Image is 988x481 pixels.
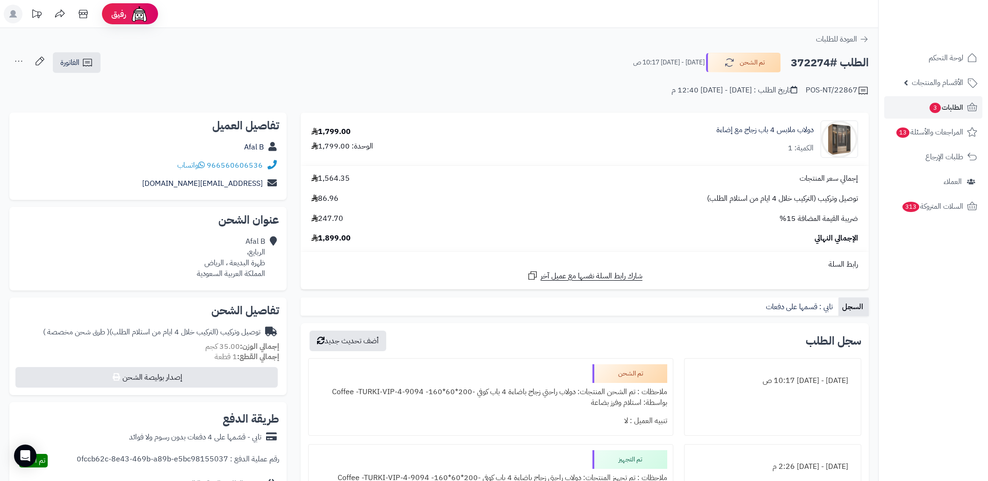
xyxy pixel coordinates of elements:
a: Afal B [244,141,264,153]
span: العملاء [944,175,962,188]
span: إجمالي سعر المنتجات [800,173,858,184]
span: لوحة التحكم [929,51,963,64]
small: [DATE] - [DATE] 10:17 ص [633,58,705,67]
a: العملاء [884,170,982,193]
button: إصدار بوليصة الشحن [15,367,278,388]
span: الطلبات [929,101,963,114]
div: تنبيه العميل : لا [314,412,667,430]
a: السلات المتروكة313 [884,195,982,218]
a: تحديثات المنصة [25,5,48,26]
div: تاريخ الطلب : [DATE] - [DATE] 12:40 م [671,85,797,96]
h2: تفاصيل العميل [17,120,279,131]
strong: إجمالي القطع: [237,351,279,362]
span: 1,564.35 [311,173,350,184]
span: توصيل وتركيب (التركيب خلال 4 ايام من استلام الطلب) [707,193,858,204]
h2: الطلب #372274 [791,53,869,72]
div: الوحدة: 1,799.00 [311,141,373,152]
span: شارك رابط السلة نفسها مع عميل آخر [541,271,642,282]
span: 1,899.00 [311,233,351,244]
h2: طريقة الدفع [223,413,279,424]
a: شارك رابط السلة نفسها مع عميل آخر [527,270,642,282]
button: تم الشحن [706,53,781,72]
span: المراجعات والأسئلة [895,126,963,139]
strong: إجمالي الوزن: [240,341,279,352]
div: رقم عملية الدفع : 0fccb62c-8e43-469b-a89b-e5bc98155037 [77,454,279,467]
div: تم التجهيز [592,450,667,469]
div: الكمية: 1 [788,143,814,154]
small: 1 قطعة [215,351,279,362]
h2: تفاصيل الشحن [17,305,279,316]
div: توصيل وتركيب (التركيب خلال 4 ايام من استلام الطلب) [43,327,260,338]
span: العودة للطلبات [816,34,857,45]
a: دولاب ملابس 4 باب زجاج مع إضاءة [716,125,814,135]
span: 3 [930,103,941,113]
span: طلبات الإرجاع [925,150,963,163]
div: Afal B الربايع، ظهرة البديعة ، الرياض المملكة العربية السعودية [197,236,265,279]
img: logo-2.png [924,25,979,44]
div: 1,799.00 [311,127,351,137]
a: لوحة التحكم [884,47,982,69]
div: رابط السلة [304,259,865,270]
span: 13 [896,127,909,138]
a: 966560606536 [207,160,263,171]
span: ( طرق شحن مخصصة ) [43,326,109,338]
h2: عنوان الشحن [17,214,279,226]
a: المراجعات والأسئلة13 [884,121,982,143]
a: الفاتورة [53,52,101,73]
div: POS-NT/22867 [806,85,869,96]
a: [EMAIL_ADDRESS][DOMAIN_NAME] [142,178,263,189]
div: ملاحظات : تم الشحن المنتجات: دولاب راحتي زجاج باضاءة 4 باب كوفي -200*60*160- Coffee -TURKI-VIP-4-... [314,383,667,412]
a: طلبات الإرجاع [884,146,982,168]
span: السلات المتروكة [901,200,963,213]
span: رفيق [111,8,126,20]
a: الطلبات3 [884,96,982,119]
span: الأقسام والمنتجات [912,76,963,89]
a: العودة للطلبات [816,34,869,45]
span: ضريبة القيمة المضافة 15% [779,213,858,224]
span: الإجمالي النهائي [815,233,858,244]
div: [DATE] - [DATE] 2:26 م [690,458,855,476]
div: Open Intercom Messenger [14,445,36,467]
small: 35.00 كجم [205,341,279,352]
h3: سجل الطلب [806,335,861,347]
button: أضف تحديث جديد [310,331,386,351]
img: 1742132386-110103010021.1-90x90.jpg [821,120,858,158]
div: تم الشحن [592,364,667,383]
span: 247.70 [311,213,343,224]
span: الفاتورة [60,57,79,68]
a: واتساب [177,160,205,171]
a: تابي : قسمها على دفعات [762,297,838,316]
div: [DATE] - [DATE] 10:17 ص [690,372,855,390]
span: 313 [902,202,919,212]
a: السجل [838,297,869,316]
img: ai-face.png [130,5,149,23]
div: تابي - قسّمها على 4 دفعات بدون رسوم ولا فوائد [129,432,261,443]
span: 86.96 [311,193,339,204]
